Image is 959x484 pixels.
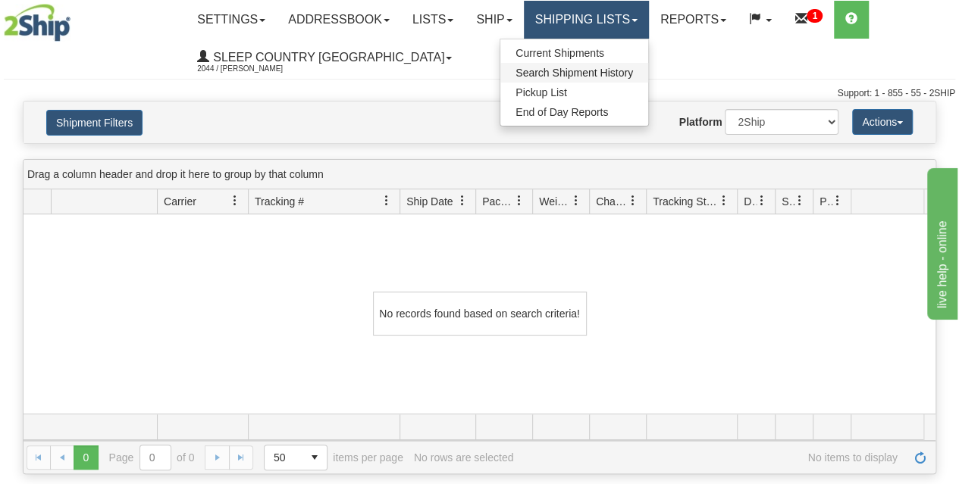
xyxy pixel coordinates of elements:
span: Pickup Status [820,194,832,209]
a: Delivery Status filter column settings [749,188,775,214]
span: Current Shipments [516,47,604,59]
span: select [302,445,327,470]
a: Charge filter column settings [620,188,646,214]
a: End of Day Reports [500,102,648,122]
span: Pickup List [516,86,567,98]
span: No items to display [524,451,898,464]
a: Packages filter column settings [506,188,532,214]
span: Search Shipment History [516,67,633,79]
label: Platform [679,114,722,130]
span: Charge [596,194,628,209]
a: Reports [649,1,738,39]
div: No rows are selected [414,451,514,464]
span: Packages [482,194,514,209]
span: End of Day Reports [516,106,608,118]
span: Page of 0 [109,445,195,470]
a: Ship [465,1,523,39]
a: Sleep Country [GEOGRAPHIC_DATA] 2044 / [PERSON_NAME] [186,39,463,77]
a: Shipping lists [524,1,649,39]
a: Pickup Status filter column settings [825,188,851,214]
img: logo2044.jpg [4,4,71,42]
div: live help - online [11,9,140,27]
a: Lists [401,1,465,39]
sup: 1 [807,9,823,23]
a: Weight filter column settings [563,188,589,214]
a: Settings [186,1,277,39]
span: Page sizes drop down [264,445,328,470]
span: Carrier [164,194,196,209]
iframe: chat widget [924,164,957,319]
a: 1 [783,1,834,39]
div: grid grouping header [24,160,935,189]
a: Addressbook [277,1,401,39]
span: 2044 / [PERSON_NAME] [197,61,311,77]
a: Pickup List [500,83,648,102]
a: Shipment Issues filter column settings [787,188,813,214]
button: Shipment Filters [46,110,143,136]
span: Page 0 [74,445,98,470]
a: Ship Date filter column settings [450,188,475,214]
span: Delivery Status [744,194,757,209]
a: Tracking Status filter column settings [711,188,737,214]
span: Sleep Country [GEOGRAPHIC_DATA] [209,51,444,64]
a: Refresh [908,445,932,470]
div: Support: 1 - 855 - 55 - 2SHIP [4,87,955,100]
span: Weight [539,194,571,209]
span: items per page [264,445,403,470]
span: Shipment Issues [782,194,794,209]
div: No records found based on search criteria! [373,292,587,336]
a: Search Shipment History [500,63,648,83]
span: Ship Date [406,194,453,209]
span: Tracking # [255,194,304,209]
a: Carrier filter column settings [222,188,248,214]
span: 50 [274,450,293,465]
a: Tracking # filter column settings [374,188,400,214]
a: Current Shipments [500,43,648,63]
button: Actions [852,109,913,135]
span: Tracking Status [653,194,719,209]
